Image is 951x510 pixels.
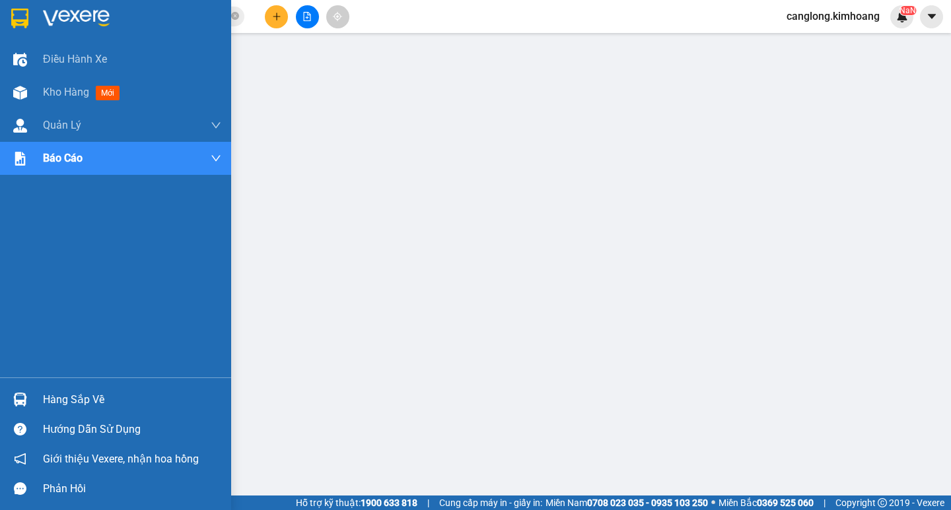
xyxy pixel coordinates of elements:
span: aim [333,12,342,21]
span: down [211,153,221,164]
div: Hướng dẫn sử dụng [43,420,221,439]
span: ⚪️ [711,500,715,505]
img: warehouse-icon [13,393,27,406]
span: caret-down [926,11,938,22]
strong: 0369 525 060 [757,497,814,508]
span: Miền Bắc [719,495,814,510]
img: warehouse-icon [13,119,27,133]
span: Miền Nam [546,495,708,510]
span: copyright [878,498,887,507]
span: down [211,120,221,131]
span: canglong.kimhoang [776,8,890,24]
span: | [824,495,826,510]
img: logo-vxr [11,9,28,28]
span: Báo cáo [43,150,83,166]
span: close-circle [231,11,239,23]
sup: NaN [899,6,916,15]
button: aim [326,5,349,28]
button: caret-down [920,5,943,28]
img: warehouse-icon [13,86,27,100]
button: file-add [296,5,319,28]
img: warehouse-icon [13,53,27,67]
span: notification [14,453,26,465]
span: file-add [302,12,312,21]
button: plus [265,5,288,28]
span: message [14,482,26,495]
span: question-circle [14,423,26,435]
span: Cung cấp máy in - giấy in: [439,495,542,510]
span: close-circle [231,12,239,20]
img: icon-new-feature [896,11,908,22]
span: Quản Lý [43,117,81,133]
span: Điều hành xe [43,51,107,67]
div: Hàng sắp về [43,390,221,410]
strong: 0708 023 035 - 0935 103 250 [587,497,708,508]
img: solution-icon [13,152,27,166]
span: plus [272,12,281,21]
span: Giới thiệu Vexere, nhận hoa hồng [43,451,199,467]
span: Kho hàng [43,86,89,98]
strong: 1900 633 818 [361,497,417,508]
span: mới [96,86,120,100]
span: Hỗ trợ kỹ thuật: [296,495,417,510]
div: Phản hồi [43,479,221,499]
span: | [427,495,429,510]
